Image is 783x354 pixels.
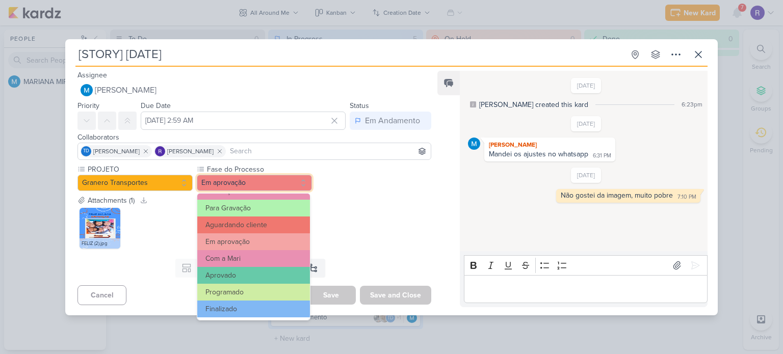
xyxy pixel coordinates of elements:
label: PROJETO [87,164,193,175]
input: Select a date [141,112,346,130]
button: Granero Transportes [77,175,193,191]
div: Editor editing area: main [464,275,708,303]
button: Finalizado [197,301,310,317]
div: Não gostei da imagem, muito pobre [561,191,673,200]
img: MARIANA MIRANDA [468,138,480,150]
div: 6:31 PM [593,152,611,160]
button: Em aprovação [197,175,312,191]
div: Em Andamento [365,115,420,127]
span: [PERSON_NAME] [167,147,214,156]
div: Attachments (1) [88,195,135,206]
button: Em Andamento [350,112,431,130]
button: Aprovado [197,267,310,284]
img: MARIANA MIRANDA [81,84,93,96]
label: Fase do Processo [206,164,312,175]
span: [PERSON_NAME] [95,84,156,96]
label: Priority [77,101,99,110]
input: Search [228,145,429,157]
div: Everyone can see this log [470,101,476,107]
div: Editor toolbar [464,255,708,275]
div: Mandei os ajustes no whatsapp [489,150,588,158]
div: 7:10 PM [677,193,696,201]
img: KqXmQNzyU5bw1lGNvssAJaUl0UFU0VpChmNoIfZl.jpg [80,208,120,249]
span: [PERSON_NAME] [93,147,140,156]
button: Programado [197,284,310,301]
div: [PERSON_NAME] [486,140,613,150]
button: [PERSON_NAME] [77,81,431,99]
img: Rafael Granero [155,146,165,156]
p: Td [83,149,89,154]
button: Em aprovação [197,233,310,250]
div: Collaborators [77,132,431,143]
input: Untitled Kard [75,45,624,64]
div: MARIANA created this kard [479,99,588,110]
div: FELIZ (2).jpg [80,238,120,249]
button: Aguardando cliente [197,216,310,233]
button: Cancel [77,285,126,305]
label: Status [350,101,369,110]
label: Assignee [77,71,107,79]
div: Thais de carvalho [81,146,91,156]
div: 6:23pm [682,100,702,109]
button: Com a Mari [197,250,310,267]
label: Due Date [141,101,171,110]
button: Para Gravação [197,200,310,216]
